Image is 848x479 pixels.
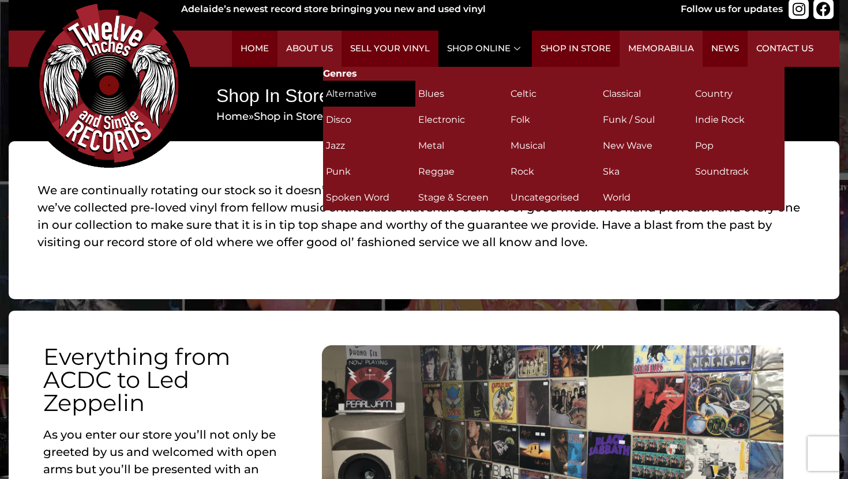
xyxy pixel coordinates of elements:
div: Adelaide’s newest record store bringing you new and used vinyl [181,2,644,16]
a: News [703,31,748,67]
a: Visit product category Spoken Word [323,184,415,210]
a: Visit product category Pop [692,133,785,159]
a: Visit product category Ska [600,159,692,184]
a: Visit product category Indie Rock [692,107,785,133]
a: Visit product category Metal [415,133,508,159]
h2: Everything from ACDC to Led Zeppelin [43,345,290,414]
h2: Jazz [326,135,412,156]
h2: Rock [511,161,597,182]
a: Shop in Store [532,31,620,67]
a: Visit product category Jazz [323,133,415,159]
h2: Reggae [418,161,505,182]
p: We are continually rotating our stock so it doesn’t all end up online. We try and give you the be... [37,182,811,251]
a: Visit product category Reggae [415,159,508,184]
a: Visit product category Electronic [415,107,508,133]
a: Visit product category Musical [508,133,600,159]
h2: New Wave [603,135,689,156]
h2: Electronic [418,110,505,130]
h2: Metal [418,135,505,156]
a: Memorabilia [620,31,703,67]
h2: Blues [418,84,505,104]
a: Visit product category Classical [600,81,692,107]
h2: Punk [326,161,412,182]
a: Visit product category Funk / Soul [600,107,692,133]
a: Visit product category Stage & Screen [415,184,508,210]
a: Visit product category Alternative [323,81,415,107]
a: Visit product category Blues [415,81,508,107]
a: Sell Your Vinyl [342,31,438,67]
strong: Genres [323,68,357,79]
h1: Shop In Store [216,83,798,109]
h2: Spoken Word [326,187,412,208]
a: Visit product category World [600,184,692,210]
span: Shop in Store [254,110,323,123]
h2: Funk / Soul [603,110,689,130]
h2: Folk [511,110,597,130]
h2: Uncategorised [511,187,597,208]
a: Visit product category Uncategorised [508,184,600,210]
h2: Pop [695,135,782,156]
h2: Country [695,84,782,104]
a: About Us [277,31,342,67]
a: Shop Online [438,31,532,67]
h2: World [603,187,689,208]
a: Visit product category Folk [508,107,600,133]
div: Follow us for updates [681,2,783,16]
h2: Musical [511,135,597,156]
span: » [216,110,323,123]
h2: Celtic [511,84,597,104]
h2: Stage & Screen [418,187,505,208]
h2: Classical [603,84,689,104]
a: Home [216,110,249,123]
a: Visit product category Disco [323,107,415,133]
a: Contact Us [748,31,822,67]
h2: Disco [326,110,412,130]
h2: Alternative [326,84,412,104]
h2: Ska [603,161,689,182]
a: Visit product category New Wave [600,133,692,159]
a: Visit product category Country [692,81,785,107]
a: Visit product category Punk [323,159,415,184]
h2: Soundtrack [695,161,782,182]
h2: Indie Rock [695,110,782,130]
a: Visit product category Celtic [508,81,600,107]
a: Visit product category Rock [508,159,600,184]
a: Visit product category Soundtrack [692,159,785,184]
a: Home [232,31,277,67]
